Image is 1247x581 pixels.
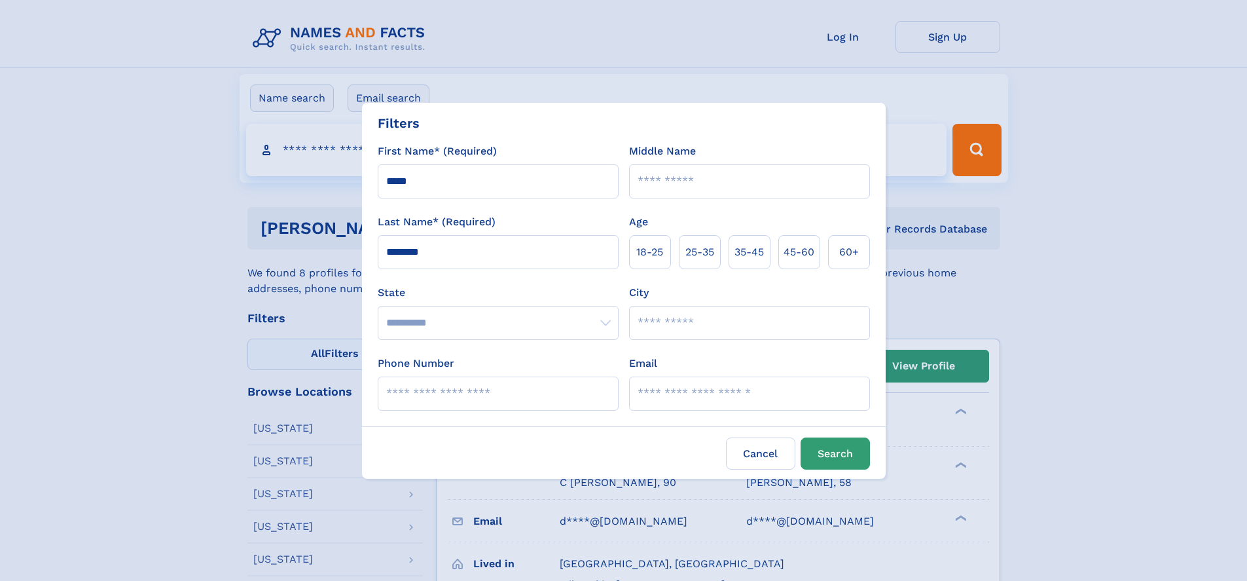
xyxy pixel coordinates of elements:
[839,244,859,260] span: 60+
[378,214,496,230] label: Last Name* (Required)
[801,438,870,470] button: Search
[636,244,663,260] span: 18‑25
[685,244,714,260] span: 25‑35
[629,356,657,371] label: Email
[378,113,420,133] div: Filters
[734,244,764,260] span: 35‑45
[378,356,454,371] label: Phone Number
[629,285,649,301] label: City
[629,214,648,230] label: Age
[378,143,497,159] label: First Name* (Required)
[726,438,795,470] label: Cancel
[378,285,619,301] label: State
[784,244,814,260] span: 45‑60
[629,143,696,159] label: Middle Name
